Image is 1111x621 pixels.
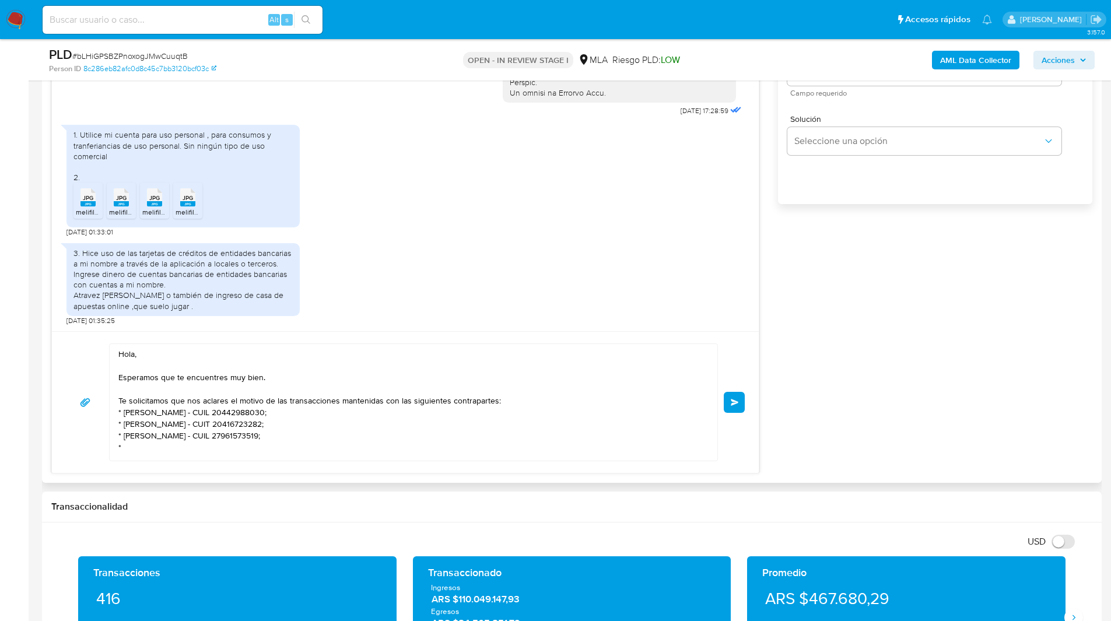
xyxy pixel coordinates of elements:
div: 3. Hice uso de las tarjetas de créditos de entidades bancarias a mi nombre a través de la aplicac... [73,248,293,311]
span: melifile3187794318177377320.jpg [176,207,279,217]
a: 8c286eb82afc0d8c45c7bb3120bcf03c [83,64,216,74]
span: [DATE] 01:35:25 [66,316,115,325]
button: AML Data Collector [932,51,1019,69]
span: Riesgo PLD: [612,54,680,66]
span: JPG [149,194,160,202]
div: MLA [578,54,608,66]
h1: Transaccionalidad [51,501,1092,513]
span: 3.157.0 [1087,27,1105,37]
div: 1. Utilice mi cuenta para uso personal , para consumos y tranferiancias de uso personal. Sin ning... [73,129,293,183]
span: melifile429708316333268644.jpg [142,207,248,217]
p: matiasagustin.white@mercadolibre.com [1020,14,1086,25]
span: Alt [269,14,279,25]
span: s [285,14,289,25]
button: Acciones [1033,51,1095,69]
span: Solución [790,115,1064,123]
span: Seleccione una opción [794,135,1043,147]
textarea: Hola, Esperamos que te encuentres muy bien. Te solicitamos que nos aclares el motivo de las trans... [118,344,703,461]
span: [DATE] 17:28:59 [681,106,728,115]
span: Enviar [731,399,739,406]
span: JPG [116,194,127,202]
span: # bLHiGPSBZPnoxogJMwCuuqtB [72,50,188,62]
span: Accesos rápidos [905,13,970,26]
button: Seleccione una opción [787,127,1061,155]
span: JPG [183,194,193,202]
b: Person ID [49,64,81,74]
input: Buscar usuario o caso... [43,12,323,27]
span: Acciones [1042,51,1075,69]
a: Notificaciones [982,15,992,24]
a: Salir [1090,13,1102,26]
span: melifile190113339972938047.jpg [76,207,177,217]
b: AML Data Collector [940,51,1011,69]
button: search-icon [294,12,318,28]
span: Campo requerido [790,90,1064,96]
button: Enviar [724,392,745,413]
p: OPEN - IN REVIEW STAGE I [463,52,573,68]
b: PLD [49,45,72,64]
span: JPG [83,194,93,202]
span: [DATE] 01:33:01 [66,227,113,237]
span: LOW [661,53,680,66]
span: melifile1801704941698462327.jpg [109,207,214,217]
